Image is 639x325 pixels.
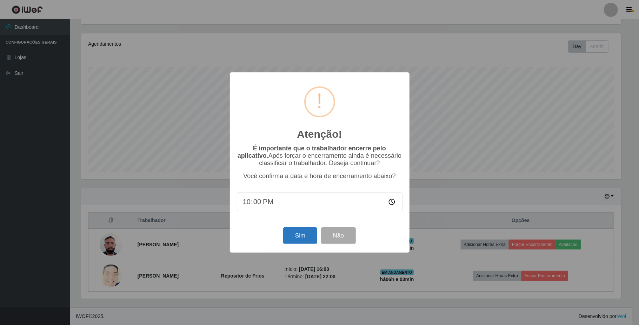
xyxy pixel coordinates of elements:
button: Não [321,227,356,244]
p: Você confirma a data e hora de encerramento abaixo? [237,173,402,180]
b: É importante que o trabalhador encerre pelo aplicativo. [238,145,386,159]
h2: Atenção! [297,128,342,141]
p: Após forçar o encerramento ainda é necessário classificar o trabalhador. Deseja continuar? [237,145,402,167]
button: Sim [283,227,317,244]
